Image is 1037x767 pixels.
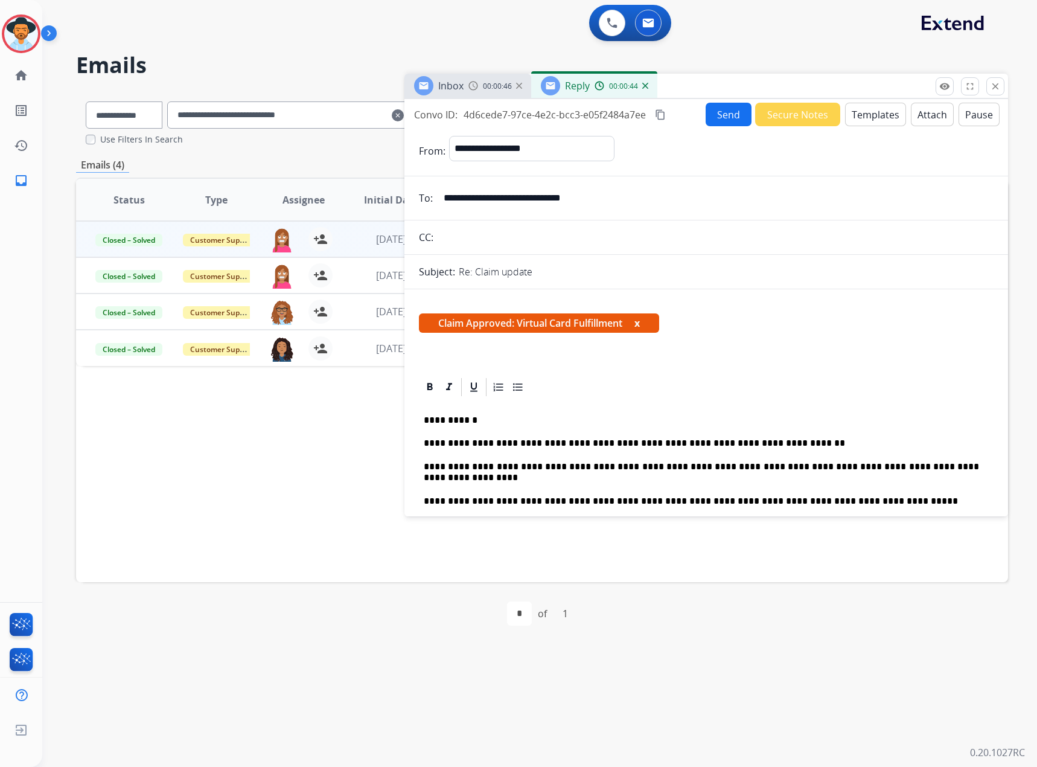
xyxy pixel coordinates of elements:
button: Attach [911,103,954,126]
mat-icon: history [14,138,28,153]
span: Customer Support [183,234,261,246]
h2: Emails [76,53,1008,77]
p: 0.20.1027RC [970,745,1025,760]
button: Templates [845,103,906,126]
p: To: [419,191,433,205]
span: Customer Support [183,343,261,356]
span: [DATE] [376,305,406,318]
p: Subject: [419,265,455,279]
p: From: [419,144,445,158]
p: Re: Claim update [459,265,532,279]
div: Bold [421,378,439,396]
mat-icon: remove_red_eye [939,81,950,92]
p: CC: [419,230,433,245]
mat-icon: person_add [313,341,328,356]
span: Customer Support [183,270,261,283]
span: Status [113,193,145,207]
div: Italic [440,378,458,396]
mat-icon: person_add [313,268,328,283]
mat-icon: home [14,68,28,83]
div: 1 [553,602,578,626]
button: Secure Notes [755,103,840,126]
div: Underline [465,378,483,396]
span: [DATE] [376,269,406,282]
span: 4d6cede7-97ce-4e2c-bcc3-e05f2484a7ee [464,108,646,121]
div: Ordered List [490,378,508,396]
mat-icon: person_add [313,304,328,319]
p: Convo ID: [414,108,458,122]
span: [DATE] [376,233,406,246]
mat-icon: clear [392,108,404,123]
img: agent-avatar [270,227,294,252]
span: Initial Date [364,193,418,207]
img: agent-avatar [270,300,294,325]
p: Emails (4) [76,158,129,173]
span: Assignee [282,193,325,207]
span: Closed – Solved [95,306,162,319]
span: Inbox [438,79,464,92]
img: agent-avatar [270,263,294,289]
mat-icon: content_copy [655,109,666,120]
span: 00:00:46 [483,82,512,91]
span: Closed – Solved [95,234,162,246]
label: Use Filters In Search [100,133,183,146]
mat-icon: close [990,81,1001,92]
button: Send [706,103,751,126]
mat-icon: fullscreen [965,81,975,92]
button: Pause [959,103,1000,126]
div: of [538,606,547,621]
button: x [634,316,640,330]
span: Claim Approved: Virtual Card Fulfillment [419,313,659,333]
mat-icon: inbox [14,173,28,188]
span: Closed – Solved [95,270,162,283]
div: Bullet List [509,378,527,396]
span: Type [205,193,228,207]
mat-icon: list_alt [14,103,28,118]
span: Customer Support [183,306,261,319]
span: Closed – Solved [95,343,162,356]
span: [DATE] [376,342,406,355]
span: 00:00:44 [609,82,638,91]
img: avatar [4,17,38,51]
mat-icon: person_add [313,232,328,246]
span: Reply [565,79,590,92]
img: agent-avatar [270,336,294,362]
